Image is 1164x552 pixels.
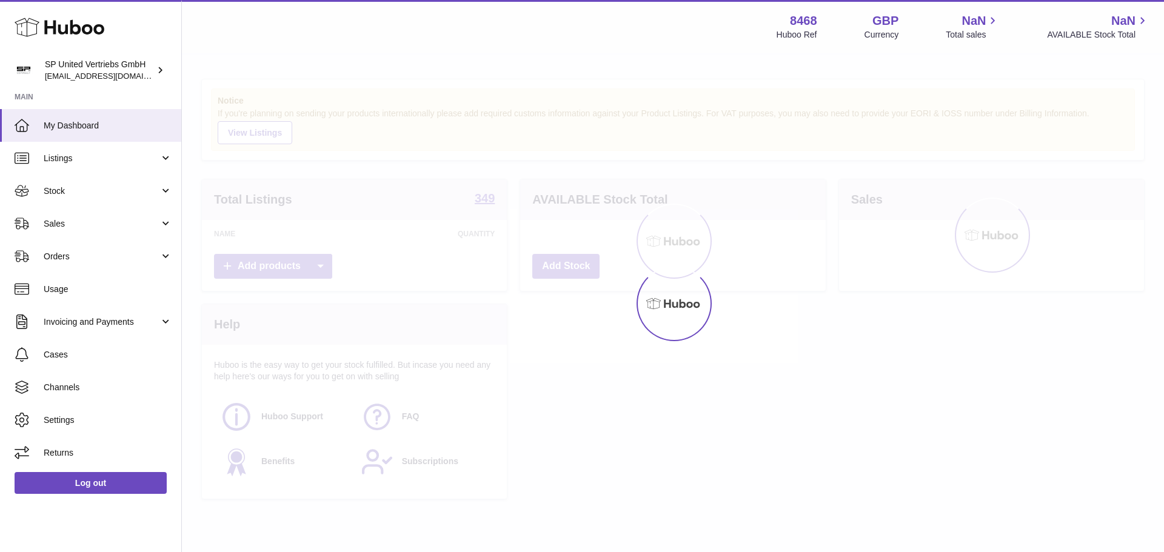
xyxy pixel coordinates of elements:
span: [EMAIL_ADDRESS][DOMAIN_NAME] [45,71,178,81]
span: Stock [44,185,159,197]
span: NaN [1111,13,1136,29]
div: SP United Vertriebs GmbH [45,59,154,82]
strong: 8468 [790,13,817,29]
strong: GBP [872,13,898,29]
a: NaN Total sales [946,13,1000,41]
span: Returns [44,447,172,459]
span: Settings [44,414,172,426]
span: Usage [44,284,172,295]
span: NaN [962,13,986,29]
span: Cases [44,349,172,361]
span: Invoicing and Payments [44,316,159,328]
span: Orders [44,251,159,262]
span: Sales [44,218,159,230]
span: My Dashboard [44,120,172,131]
span: AVAILABLE Stock Total [1047,29,1149,41]
div: Huboo Ref [777,29,817,41]
img: internalAdmin-8468@internal.huboo.com [15,61,33,79]
div: Currency [865,29,899,41]
a: Log out [15,472,167,494]
a: NaN AVAILABLE Stock Total [1047,13,1149,41]
span: Channels [44,382,172,393]
span: Total sales [946,29,1000,41]
span: Listings [44,153,159,164]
